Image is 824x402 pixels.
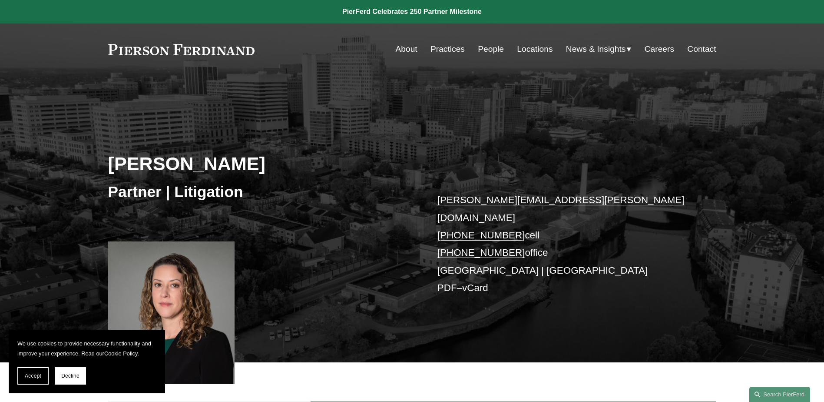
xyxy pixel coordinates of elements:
h2: [PERSON_NAME] [108,152,412,175]
a: [PHONE_NUMBER] [437,230,525,241]
a: Contact [687,41,716,57]
span: Decline [61,373,79,379]
p: We use cookies to provide necessary functionality and improve your experience. Read our . [17,338,156,358]
p: cell office [GEOGRAPHIC_DATA] | [GEOGRAPHIC_DATA] – [437,191,691,297]
a: About [396,41,417,57]
span: News & Insights [566,42,626,57]
a: [PERSON_NAME][EMAIL_ADDRESS][PERSON_NAME][DOMAIN_NAME] [437,194,685,223]
a: Locations [517,41,553,57]
a: Careers [645,41,674,57]
a: [PHONE_NUMBER] [437,247,525,258]
a: PDF [437,282,457,293]
button: Decline [55,367,86,385]
a: folder dropdown [566,41,632,57]
span: Accept [25,373,41,379]
a: vCard [462,282,488,293]
a: Cookie Policy [104,350,138,357]
a: People [478,41,504,57]
h3: Partner | Litigation [108,182,412,201]
a: Search this site [749,387,810,402]
section: Cookie banner [9,330,165,393]
button: Accept [17,367,49,385]
a: Practices [430,41,465,57]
